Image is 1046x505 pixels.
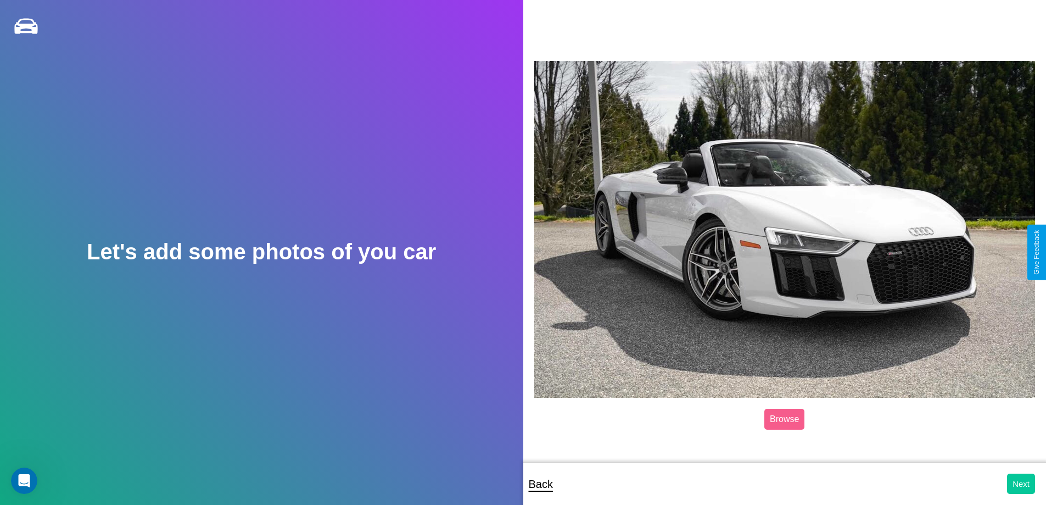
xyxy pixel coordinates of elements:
[529,474,553,494] p: Back
[1007,474,1035,494] button: Next
[87,240,436,264] h2: Let's add some photos of you car
[11,468,37,494] iframe: Intercom live chat
[1033,230,1041,275] div: Give Feedback
[534,61,1036,398] img: posted
[764,409,804,430] label: Browse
